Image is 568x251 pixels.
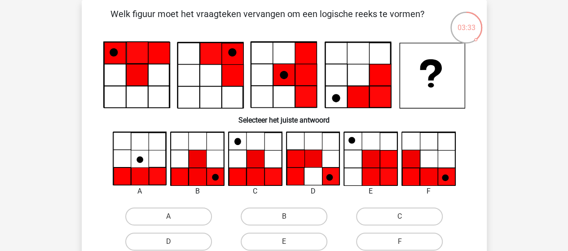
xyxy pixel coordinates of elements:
[241,233,327,251] label: E
[395,186,462,197] div: F
[356,233,443,251] label: F
[125,233,212,251] label: D
[337,186,405,197] div: E
[221,186,289,197] div: C
[356,207,443,225] label: C
[96,7,439,34] p: Welk figuur moet het vraagteken vervangen om een logische reeks te vormen?
[106,186,174,197] div: A
[241,207,327,225] label: B
[96,109,472,124] h6: Selecteer het juiste antwoord
[449,11,483,33] div: 03:33
[279,186,347,197] div: D
[163,186,231,197] div: B
[125,207,212,225] label: A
